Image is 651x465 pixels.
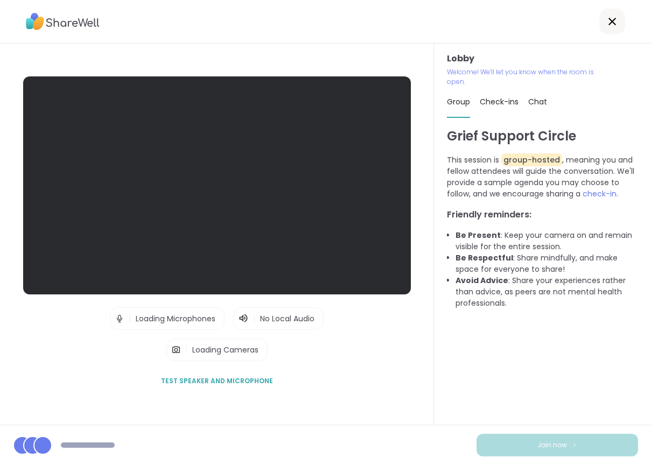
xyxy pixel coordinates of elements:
[537,440,567,450] span: Join now
[447,126,638,146] h1: Grief Support Circle
[447,52,638,65] h3: Lobby
[192,344,258,355] span: Loading Cameras
[447,154,638,200] p: This session is , meaning you and fellow attendees will guide the conversation. We'll provide a s...
[260,313,314,324] span: No Local Audio
[115,308,124,329] img: Microphone
[456,275,638,309] li: : Share your experiences rather than advice, as peers are not mental health professionals.
[136,313,215,324] span: Loading Microphones
[456,252,513,263] b: Be Respectful
[185,339,188,361] span: |
[129,308,131,329] span: |
[447,96,470,107] span: Group
[157,370,277,392] button: Test speaker and microphone
[501,153,562,166] span: group-hosted
[161,376,273,386] span: Test speaker and microphone
[456,230,638,252] li: : Keep your camera on and remain visible for the entire session.
[571,442,578,448] img: ShareWell Logomark
[583,188,617,199] span: check-in
[480,96,519,107] span: Check-ins
[447,208,638,221] h3: Friendly reminders:
[447,67,602,87] p: Welcome! We’ll let you know when the room is open.
[171,339,181,361] img: Camera
[456,275,508,286] b: Avoid Advice
[456,230,501,241] b: Be Present
[456,252,638,275] li: : Share mindfully, and make space for everyone to share!
[528,96,547,107] span: Chat
[253,312,256,325] span: |
[477,434,638,456] button: Join now
[26,9,100,34] img: ShareWell Logo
